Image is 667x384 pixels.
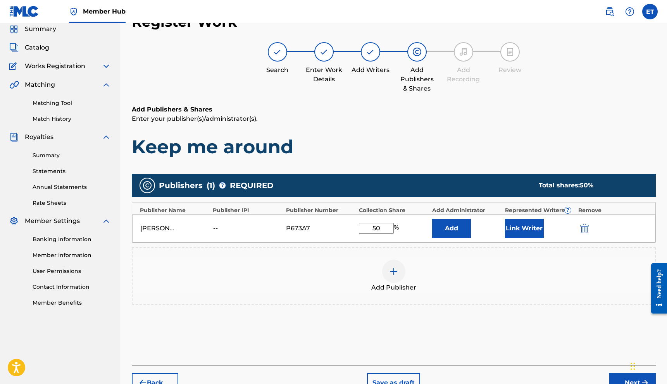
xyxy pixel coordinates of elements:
a: Banking Information [33,235,111,243]
img: Top Rightsholder [69,7,78,16]
img: Summary [9,24,19,34]
img: Royalties [9,132,19,142]
iframe: Resource Center [645,257,667,319]
span: Summary [25,24,56,34]
iframe: Chat Widget [628,347,667,384]
img: help [625,7,634,16]
span: REQUIRED [230,180,274,191]
a: Member Benefits [33,299,111,307]
img: step indicator icon for Review [505,47,515,57]
a: Summary [33,151,111,159]
a: Member Information [33,251,111,259]
img: expand [102,216,111,226]
div: Publisher IPI [213,206,282,214]
img: Matching [9,80,19,89]
div: Publisher Number [286,206,355,214]
span: Member Hub [83,7,126,16]
img: expand [102,132,111,142]
span: Matching [25,80,55,89]
div: Add Writers [351,65,390,75]
span: % [394,223,401,234]
img: expand [102,62,111,71]
a: Public Search [602,4,617,19]
div: Remove [578,206,648,214]
div: Collection Share [359,206,428,214]
div: User Menu [642,4,658,19]
div: Search [258,65,297,75]
img: Catalog [9,43,19,52]
a: Rate Sheets [33,199,111,207]
span: ( 1 ) [207,180,215,191]
img: step indicator icon for Add Publishers & Shares [412,47,422,57]
a: Annual Statements [33,183,111,191]
a: Match History [33,115,111,123]
div: Enter Work Details [305,65,343,84]
img: Member Settings [9,216,19,226]
div: Add Publishers & Shares [398,65,436,93]
img: MLC Logo [9,6,39,17]
img: publishers [143,181,152,190]
img: Works Registration [9,62,19,71]
div: Review [491,65,529,75]
div: Total shares: [539,181,640,190]
button: Link Writer [505,219,544,238]
span: Works Registration [25,62,85,71]
img: search [605,7,614,16]
p: Enter your publisher(s)/administrator(s). [132,114,656,123]
div: Represented Writers [505,206,574,214]
span: ? [219,182,226,189]
span: ? [565,207,571,213]
div: Drag [631,355,635,378]
button: Add [432,219,471,238]
span: 50 % [580,182,593,189]
div: Help [622,4,638,19]
img: step indicator icon for Add Recording [459,47,468,57]
a: Statements [33,167,111,175]
img: step indicator icon for Search [273,47,282,57]
span: Member Settings [25,216,80,226]
span: Add Publisher [371,283,416,292]
img: expand [102,80,111,89]
a: Contact Information [33,283,111,291]
span: Royalties [25,132,53,142]
a: CatalogCatalog [9,43,49,52]
h6: Add Publishers & Shares [132,105,656,114]
img: step indicator icon for Enter Work Details [319,47,329,57]
div: Publisher Name [140,206,209,214]
img: 12a2ab48e56ec057fbd8.svg [580,224,589,233]
div: Add Administrator [432,206,502,214]
div: Add Recording [444,65,483,84]
span: Publishers [159,180,203,191]
h1: Keep me around [132,135,656,158]
span: Catalog [25,43,49,52]
img: add [389,267,398,276]
a: Matching Tool [33,99,111,107]
a: User Permissions [33,267,111,275]
a: SummarySummary [9,24,56,34]
img: step indicator icon for Add Writers [366,47,375,57]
